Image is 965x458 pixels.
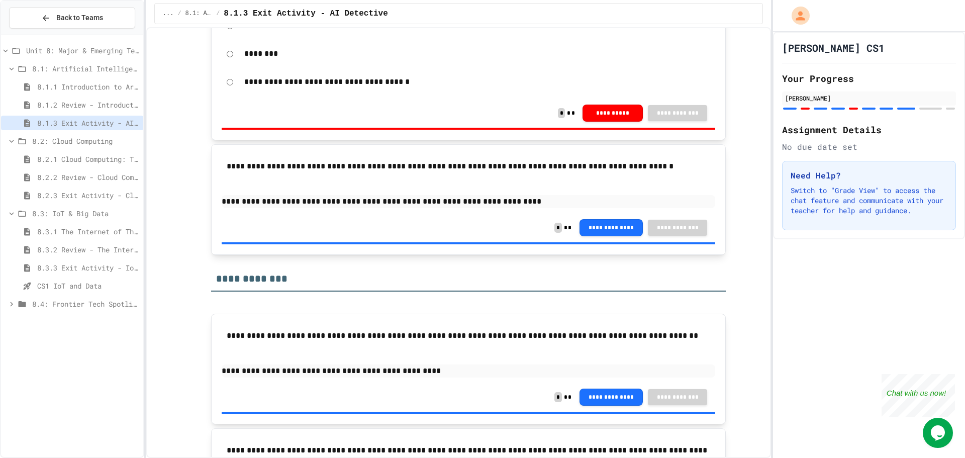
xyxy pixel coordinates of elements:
span: 8.1.3 Exit Activity - AI Detective [37,118,139,128]
span: / [177,10,181,18]
span: Unit 8: Major & Emerging Technologies [26,45,139,56]
span: 8.2.1 Cloud Computing: Transforming the Digital World [37,154,139,164]
h3: Need Help? [791,169,947,181]
span: CS1 IoT and Data [37,281,139,291]
div: No due date set [782,141,956,153]
span: 8.3.2 Review - The Internet of Things and Big Data [37,244,139,255]
span: 8.1.3 Exit Activity - AI Detective [224,8,388,20]
span: 8.2.2 Review - Cloud Computing [37,172,139,182]
iframe: chat widget [882,374,955,417]
span: 8.1.1 Introduction to Artificial Intelligence [37,81,139,92]
div: [PERSON_NAME] [785,94,953,103]
span: 8.1: Artificial Intelligence Basics [185,10,213,18]
span: 8.3.3 Exit Activity - IoT Data Detective Challenge [37,262,139,273]
span: 8.2: Cloud Computing [32,136,139,146]
span: 8.3.1 The Internet of Things and Big Data: Our Connected Digital World [37,226,139,237]
span: 8.3: IoT & Big Data [32,208,139,219]
span: 8.1.2 Review - Introduction to Artificial Intelligence [37,100,139,110]
span: / [216,10,220,18]
p: Switch to "Grade View" to access the chat feature and communicate with your teacher for help and ... [791,186,947,216]
h2: Your Progress [782,71,956,85]
h1: [PERSON_NAME] CS1 [782,41,885,55]
h2: Assignment Details [782,123,956,137]
span: 8.2.3 Exit Activity - Cloud Service Detective [37,190,139,201]
span: 8.1: Artificial Intelligence Basics [32,63,139,74]
div: My Account [781,4,812,27]
span: ... [163,10,174,18]
iframe: chat widget [923,418,955,448]
span: 8.4: Frontier Tech Spotlight [32,299,139,309]
span: Back to Teams [56,13,103,23]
